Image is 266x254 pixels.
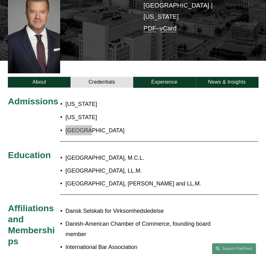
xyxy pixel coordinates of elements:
a: PDF [144,25,156,32]
p: [GEOGRAPHIC_DATA], LL.M. [65,165,227,175]
p: [US_STATE] [65,99,154,109]
p: [US_STATE] [65,112,154,122]
p: [GEOGRAPHIC_DATA], M.C.L. [65,152,227,163]
a: Credentials [71,77,133,87]
p: [GEOGRAPHIC_DATA] [65,125,154,135]
p: Danish-American Chamber of Commerce, founding board member [65,218,227,239]
p: [GEOGRAPHIC_DATA], [PERSON_NAME] and LL.M. [65,178,227,188]
span: Education [8,150,51,160]
a: vCard [160,25,176,32]
span: Admissions [8,97,58,106]
p: International Bar Association [65,242,227,252]
a: Experience [133,77,196,87]
a: News & Insights [195,77,258,87]
a: Search this site [212,243,256,254]
p: Dansk Selskab for Virksomhedsledelse [65,206,227,216]
span: Affiliations and Memberships [8,203,56,246]
a: About [8,77,71,87]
